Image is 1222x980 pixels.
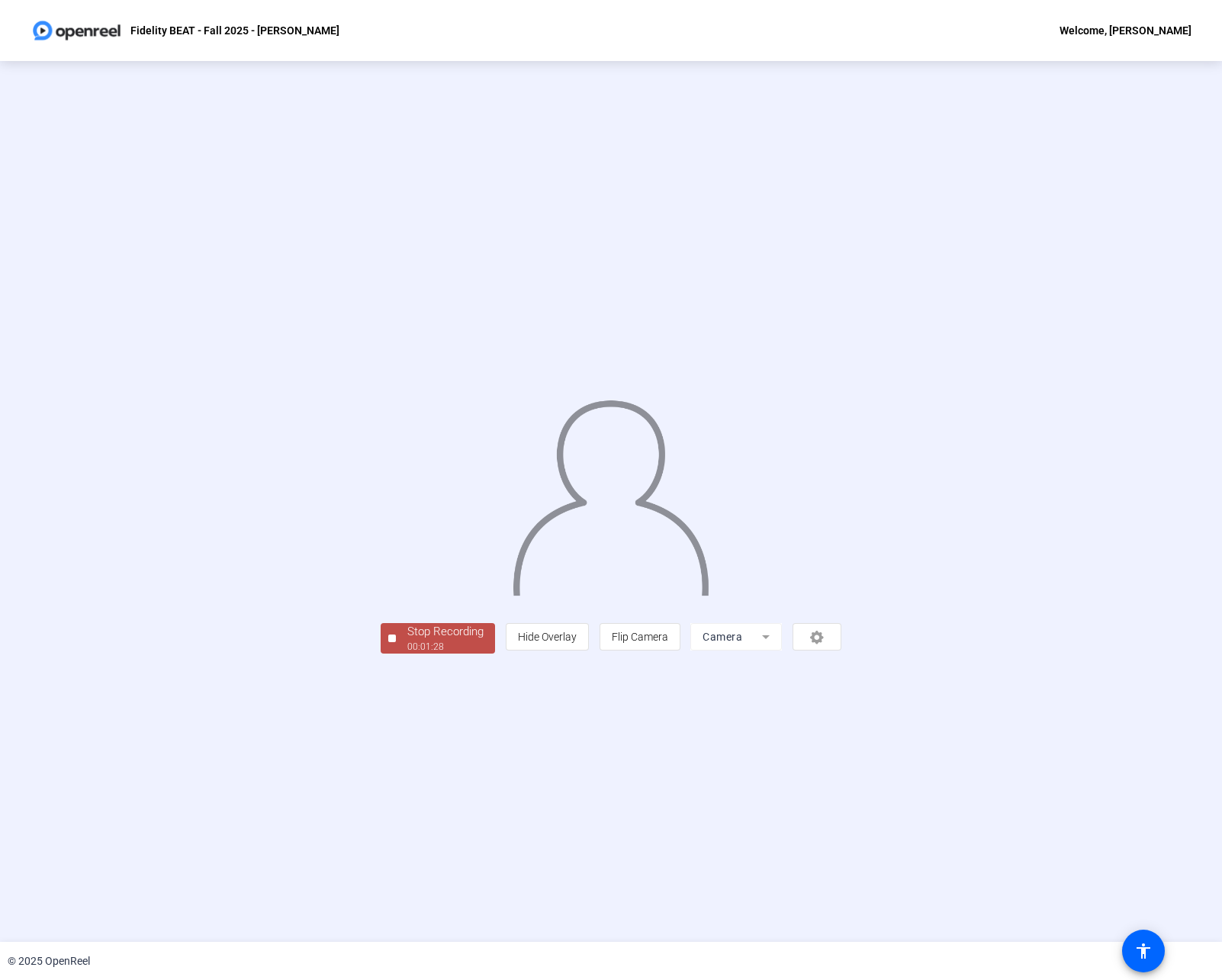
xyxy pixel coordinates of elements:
[381,623,495,654] button: Stop Recording00:01:28
[518,631,577,643] span: Hide Overlay
[1134,942,1153,960] mat-icon: accessibility
[600,623,680,651] button: Flip Camera
[407,623,484,641] div: Stop Recording
[1060,21,1191,40] div: Welcome, [PERSON_NAME]
[511,388,710,596] img: overlay
[8,953,90,969] div: © 2025 OpenReel
[506,623,589,651] button: Hide Overlay
[130,21,339,40] p: Fidelity BEAT - Fall 2025 - [PERSON_NAME]
[31,15,123,46] img: OpenReel logo
[407,640,484,654] div: 00:01:28
[612,631,668,643] span: Flip Camera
